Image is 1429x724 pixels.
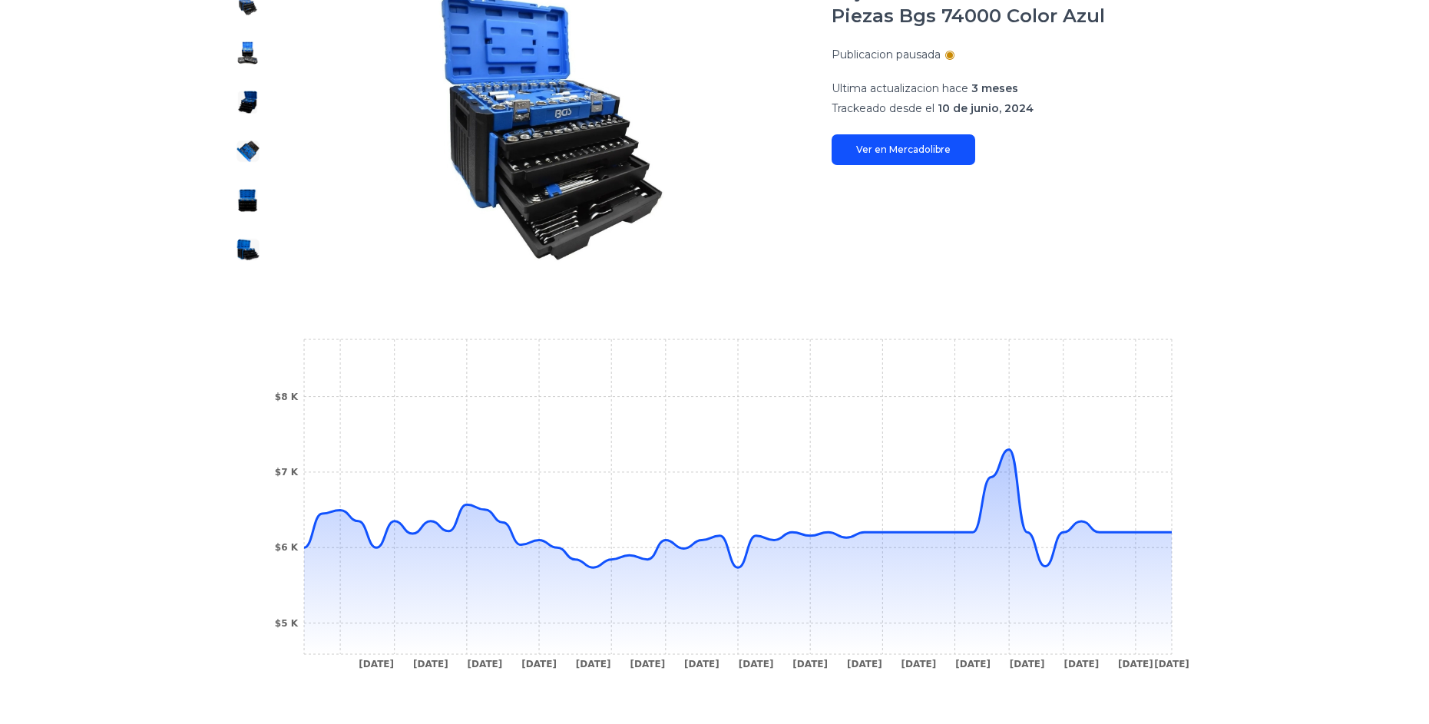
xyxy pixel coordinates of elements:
[846,659,882,669] tspan: [DATE]
[274,542,298,553] tspan: $6 K
[1063,659,1099,669] tspan: [DATE]
[1118,659,1153,669] tspan: [DATE]
[630,659,665,669] tspan: [DATE]
[359,659,394,669] tspan: [DATE]
[236,90,260,114] img: Caja De Herramientas Master Con 299 Piezas Bgs 74000 Color Azul
[1009,659,1044,669] tspan: [DATE]
[1154,659,1189,669] tspan: [DATE]
[274,467,298,478] tspan: $7 K
[236,237,260,262] img: Caja De Herramientas Master Con 299 Piezas Bgs 74000 Color Azul
[938,101,1034,115] span: 10 de junio, 2024
[955,659,991,669] tspan: [DATE]
[521,659,557,669] tspan: [DATE]
[236,188,260,213] img: Caja De Herramientas Master Con 299 Piezas Bgs 74000 Color Azul
[832,47,941,62] p: Publicacion pausada
[236,139,260,164] img: Caja De Herramientas Master Con 299 Piezas Bgs 74000 Color Azul
[792,659,828,669] tspan: [DATE]
[738,659,773,669] tspan: [DATE]
[274,392,298,402] tspan: $8 K
[901,659,936,669] tspan: [DATE]
[412,659,448,669] tspan: [DATE]
[467,659,502,669] tspan: [DATE]
[575,659,610,669] tspan: [DATE]
[684,659,719,669] tspan: [DATE]
[832,81,968,95] span: Ultima actualizacion hace
[236,41,260,65] img: Caja De Herramientas Master Con 299 Piezas Bgs 74000 Color Azul
[971,81,1018,95] span: 3 meses
[832,134,975,165] a: Ver en Mercadolibre
[274,618,298,629] tspan: $5 K
[832,101,934,115] span: Trackeado desde el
